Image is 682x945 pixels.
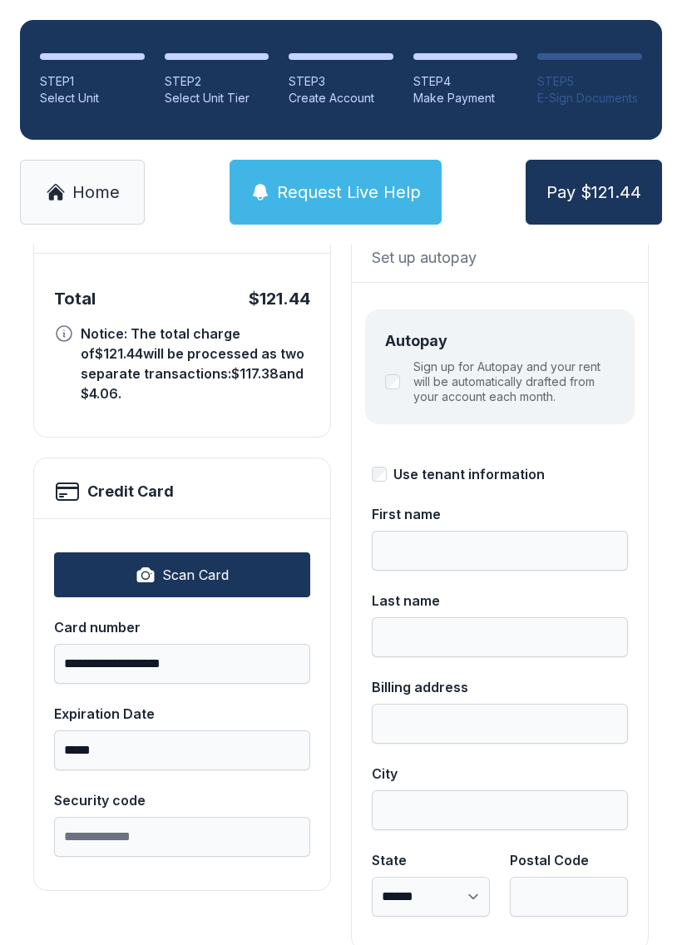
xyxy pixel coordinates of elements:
label: Sign up for Autopay and your rent will be automatically drafted from your account each month. [413,359,615,404]
input: Expiration Date [54,730,310,770]
div: Autopay [385,329,615,353]
div: City [372,764,628,784]
span: Home [72,181,120,204]
span: Pay $121.44 [546,181,641,204]
div: Total [54,287,96,310]
div: Billing address [372,677,628,697]
div: Use tenant information [393,464,545,484]
div: Postal Code [510,850,628,870]
select: State [372,877,490,917]
div: STEP 2 [165,73,269,90]
input: Billing address [372,704,628,744]
span: Request Live Help [277,181,421,204]
input: First name [372,531,628,571]
div: Security code [54,790,310,810]
input: City [372,790,628,830]
div: Expiration Date [54,704,310,724]
input: Postal Code [510,877,628,917]
div: Create Account [289,90,393,106]
div: E-Sign Documents [537,90,642,106]
div: Select Unit Tier [165,90,269,106]
input: Card number [54,644,310,684]
span: Scan Card [162,565,229,585]
div: Select Unit [40,90,145,106]
input: Security code [54,817,310,857]
div: Card number [54,617,310,637]
input: Last name [372,617,628,657]
div: State [372,850,490,870]
div: STEP 1 [40,73,145,90]
div: First name [372,504,628,524]
div: Set up autopay [372,246,628,269]
div: Make Payment [413,90,518,106]
h2: Credit Card [87,480,174,503]
div: STEP 4 [413,73,518,90]
div: STEP 5 [537,73,642,90]
div: $121.44 [249,287,310,310]
div: Notice: The total charge of $121.44 will be processed as two separate transactions: $117.38 and $... [81,324,310,403]
div: STEP 3 [289,73,393,90]
div: Last name [372,591,628,611]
